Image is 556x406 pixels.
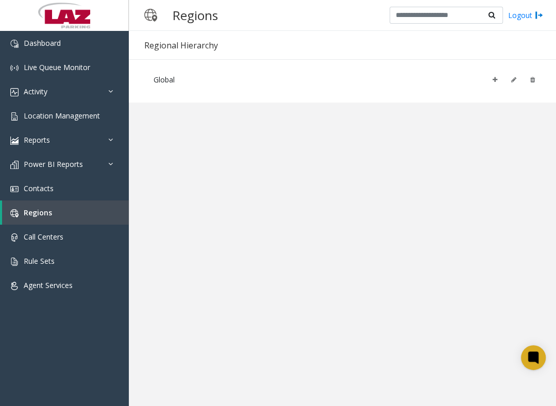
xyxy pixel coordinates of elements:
[2,200,129,225] a: Regions
[154,72,541,88] div: Global
[10,282,19,290] img: 'icon'
[506,72,522,88] button: Edit region
[24,38,61,48] span: Dashboard
[10,64,19,72] img: 'icon'
[535,10,543,21] img: logout
[10,112,19,121] img: 'icon'
[24,135,50,145] span: Reports
[10,88,19,96] img: 'icon'
[10,137,19,145] img: 'icon'
[24,87,47,96] span: Activity
[24,280,73,290] span: Agent Services
[24,159,83,169] span: Power BI Reports
[139,3,162,28] img: pageIcon
[167,3,223,28] h3: Regions
[10,233,19,242] img: 'icon'
[24,256,55,266] span: Rule Sets
[24,208,52,217] span: Regions
[10,185,19,193] img: 'icon'
[10,258,19,266] img: 'icon'
[487,72,503,88] button: Add region
[10,40,19,48] img: 'icon'
[10,161,19,169] img: 'icon'
[10,209,19,217] img: 'icon'
[144,39,218,52] div: Regional Hierarchy
[24,111,100,121] span: Location Management
[24,62,90,72] span: Live Queue Monitor
[525,72,541,88] button: Delete region
[24,232,63,242] span: Call Centers
[24,183,54,193] span: Contacts
[508,10,543,21] a: Logout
